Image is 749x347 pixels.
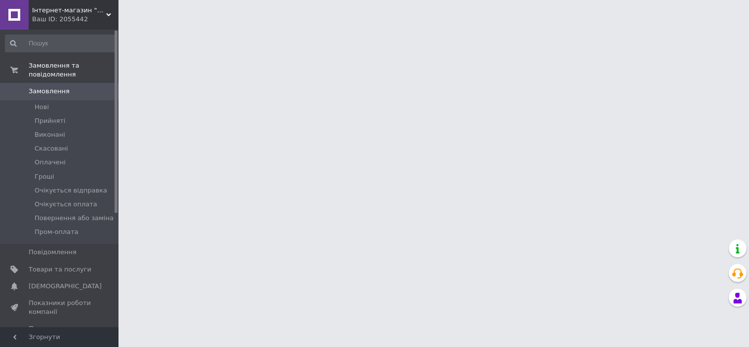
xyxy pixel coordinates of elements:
span: Виконані [35,130,65,139]
span: Пром-оплата [35,228,79,236]
span: [DEMOGRAPHIC_DATA] [29,282,102,291]
span: Замовлення та повідомлення [29,61,118,79]
span: Скасовані [35,144,68,153]
span: Прийняті [35,116,65,125]
span: Нові [35,103,49,112]
input: Пошук [5,35,117,52]
span: Повернення або заміна [35,214,114,223]
span: Показники роботи компанії [29,299,91,316]
span: Оплачені [35,158,66,167]
span: Гроші [35,172,54,181]
span: Очікується оплата [35,200,97,209]
span: Повідомлення [29,248,77,257]
span: Замовлення [29,87,70,96]
span: Інтернет-магазин "Little Sam" [32,6,106,15]
span: Панель управління [29,324,91,342]
span: Очікується відправка [35,186,107,195]
div: Ваш ID: 2055442 [32,15,118,24]
span: Товари та послуги [29,265,91,274]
